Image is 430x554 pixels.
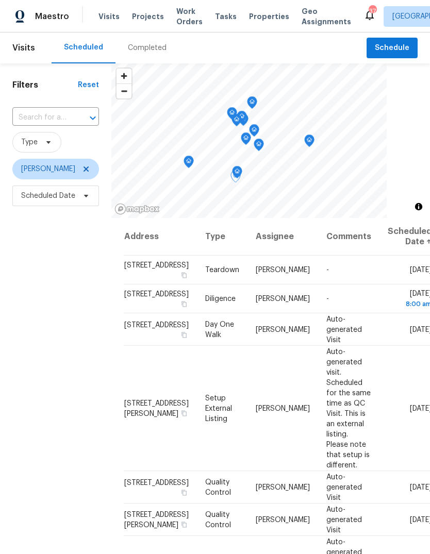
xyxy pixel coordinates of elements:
div: Map marker [237,111,247,127]
div: Map marker [254,139,264,155]
span: Properties [249,11,289,22]
button: Copy Address [179,330,189,339]
span: [PERSON_NAME] [256,326,310,333]
span: Day One Walk [205,321,234,338]
span: Visits [12,37,35,59]
div: Map marker [232,166,242,182]
h1: Filters [12,80,78,90]
span: Projects [132,11,164,22]
span: Geo Assignments [302,6,351,27]
button: Schedule [367,38,418,59]
span: Toggle attribution [416,201,422,212]
span: [STREET_ADDRESS] [124,291,189,298]
span: Type [21,137,38,147]
div: Map marker [241,132,251,148]
span: Schedule [375,42,409,55]
button: Copy Address [179,271,189,280]
button: Zoom out [117,83,131,98]
span: [PERSON_NAME] [256,483,310,491]
a: Mapbox homepage [114,203,160,215]
button: Copy Address [179,519,189,529]
button: Copy Address [179,408,189,417]
span: [STREET_ADDRESS][PERSON_NAME] [124,511,189,528]
span: Auto-generated Visit [326,473,362,501]
div: Map marker [304,135,315,150]
div: Reset [78,80,99,90]
span: Quality Control [205,511,231,528]
th: Address [124,218,197,256]
span: [STREET_ADDRESS] [124,321,189,328]
span: Teardown [205,266,239,274]
div: Map marker [249,124,259,140]
span: [STREET_ADDRESS][PERSON_NAME] [124,399,189,417]
button: Copy Address [179,488,189,497]
input: Search for an address... [12,110,70,126]
span: [PERSON_NAME] [256,516,310,523]
button: Zoom in [117,69,131,83]
th: Comments [318,218,379,256]
button: Copy Address [179,299,189,309]
th: Type [197,218,247,256]
div: Map marker [184,156,194,172]
div: Scheduled [64,42,103,53]
span: [STREET_ADDRESS] [124,262,189,269]
span: Tasks [215,13,237,20]
span: Work Orders [176,6,203,27]
span: [PERSON_NAME] [256,405,310,412]
span: Setup External Listing [205,394,232,422]
span: [STREET_ADDRESS] [124,479,189,486]
div: Map marker [247,96,257,112]
span: Scheduled Date [21,191,75,201]
span: [PERSON_NAME] [21,164,75,174]
span: Auto-generated Visit [326,506,362,533]
span: Auto-generated visit. Scheduled for the same time as QC Visit. This is an external listing. Pleas... [326,348,371,468]
div: 37 [369,6,376,16]
span: - [326,266,329,274]
span: Visits [98,11,120,22]
span: [PERSON_NAME] [256,266,310,274]
button: Open [86,111,100,125]
span: Quality Control [205,478,231,496]
span: Maestro [35,11,69,22]
th: Assignee [247,218,318,256]
div: Completed [128,43,167,53]
button: Toggle attribution [412,200,425,213]
canvas: Map [111,63,387,218]
span: [PERSON_NAME] [256,295,310,303]
div: Map marker [230,170,241,186]
div: Map marker [227,107,237,123]
span: Diligence [205,295,236,303]
span: - [326,295,329,303]
span: Auto-generated Visit [326,315,362,343]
